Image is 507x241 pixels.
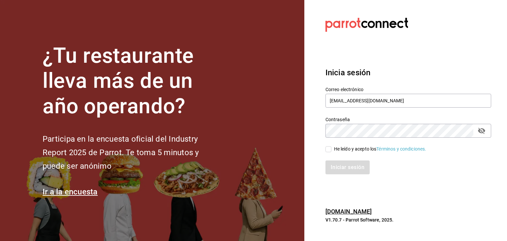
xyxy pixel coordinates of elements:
h1: ¿Tu restaurante lleva más de un año operando? [43,43,221,119]
a: Términos y condiciones. [376,146,426,152]
h2: Participa en la encuesta oficial del Industry Report 2025 de Parrot. Te toma 5 minutos y puede se... [43,132,221,173]
input: Ingresa tu correo electrónico [325,94,491,108]
h3: Inicia sesión [325,67,491,79]
label: Contraseña [325,117,491,121]
div: He leído y acepto los [334,146,426,153]
a: Ir a la encuesta [43,187,98,196]
button: passwordField [476,125,487,136]
p: V1.70.7 - Parrot Software, 2025. [325,217,491,223]
a: [DOMAIN_NAME] [325,208,372,215]
label: Correo electrónico [325,87,491,91]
